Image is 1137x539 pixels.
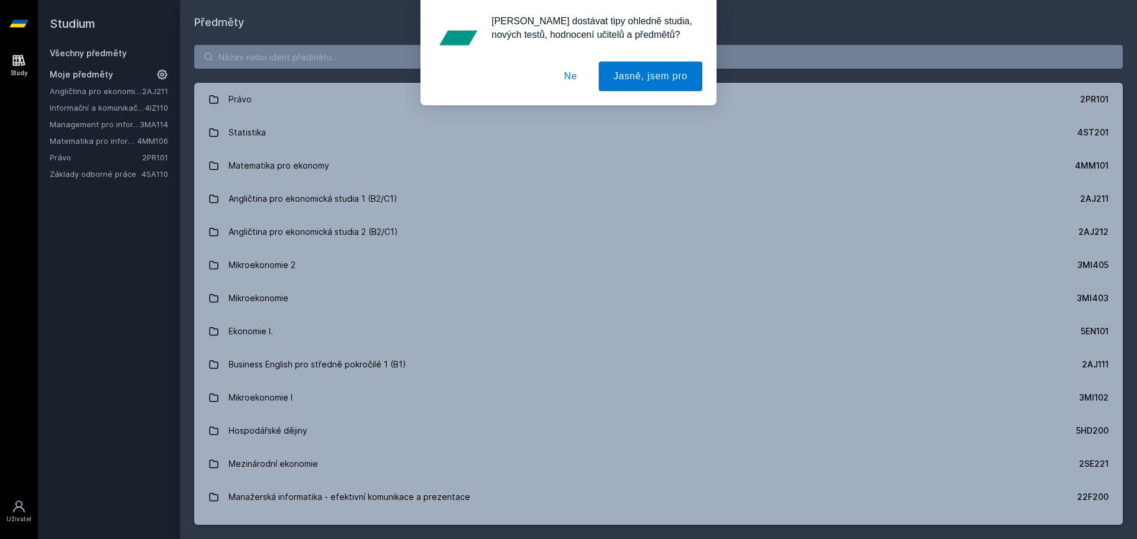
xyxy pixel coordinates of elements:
div: 5EN101 [1081,325,1109,337]
a: Matematika pro informatiky [50,135,137,147]
a: 2PR101 [142,153,168,162]
a: Ekonomie I. 5EN101 [194,315,1123,348]
div: 3MI405 [1077,259,1109,271]
a: 4SA110 [142,169,168,179]
div: Angličtina pro ekonomická studia 1 (B2/C1) [229,187,397,211]
a: Mikroekonomie 3MI403 [194,282,1123,315]
a: Management pro informatiky a statistiky [50,118,140,130]
div: 3MI102 [1079,392,1109,404]
div: 2SE221 [1079,458,1109,470]
a: 4IZ110 [145,103,168,112]
div: Hospodářské dějiny [229,419,307,443]
a: 4MM106 [137,136,168,146]
div: Matematika pro ekonomy [229,154,329,177]
div: Ekonomie I. [229,319,273,343]
div: Mikroekonomie [229,286,288,310]
div: Business English pro středně pokročilé 1 (B1) [229,353,406,376]
a: Matematika pro ekonomy 4MM101 [194,149,1123,182]
div: Angličtina pro ekonomická studia 2 (B2/C1) [229,220,398,244]
button: Jasně, jsem pro [599,62,702,91]
a: Mikroekonomie I 3MI102 [194,381,1123,414]
a: 3MA114 [140,120,168,129]
div: Mikroekonomie I [229,386,293,409]
div: Mikroekonomie 2 [229,253,296,277]
div: 22F200 [1077,491,1109,503]
a: Právo [50,151,142,163]
div: Uživatel [7,515,31,524]
a: Informační a komunikační technologie [50,102,145,114]
div: 2AJ211 [1080,193,1109,205]
a: Mezinárodní ekonomie 2SE221 [194,447,1123,480]
div: [PERSON_NAME] dostávat tipy ohledně studia, nových testů, hodnocení učitelů a předmětů? [482,14,702,41]
div: Mezinárodní ekonomie [229,452,318,476]
a: Mikroekonomie 2 3MI405 [194,248,1123,282]
div: Manažerská informatika - efektivní komunikace a prezentace [229,485,470,509]
a: Angličtina pro ekonomická studia 1 (B2/C1) 2AJ211 [194,182,1123,215]
a: Manažerská informatika - efektivní komunikace a prezentace 22F200 [194,480,1123,514]
img: notification icon [435,14,482,62]
button: Ne [550,62,592,91]
a: Základy odborné práce [50,168,142,180]
div: 4MM101 [1075,160,1109,172]
a: Statistika 4ST201 [194,116,1123,149]
a: Business English pro středně pokročilé 1 (B1) 2AJ111 [194,348,1123,381]
div: 1FU201 [1080,524,1109,536]
div: 3MI403 [1077,292,1109,304]
a: Angličtina pro ekonomická studia 2 (B2/C1) 2AJ212 [194,215,1123,248]
a: Uživatel [2,493,36,530]
div: Statistika [229,121,266,144]
div: 5HD200 [1076,425,1109,437]
div: 4ST201 [1077,127,1109,138]
div: 2AJ111 [1082,359,1109,370]
div: 2AJ212 [1078,226,1109,238]
a: Hospodářské dějiny 5HD200 [194,414,1123,447]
